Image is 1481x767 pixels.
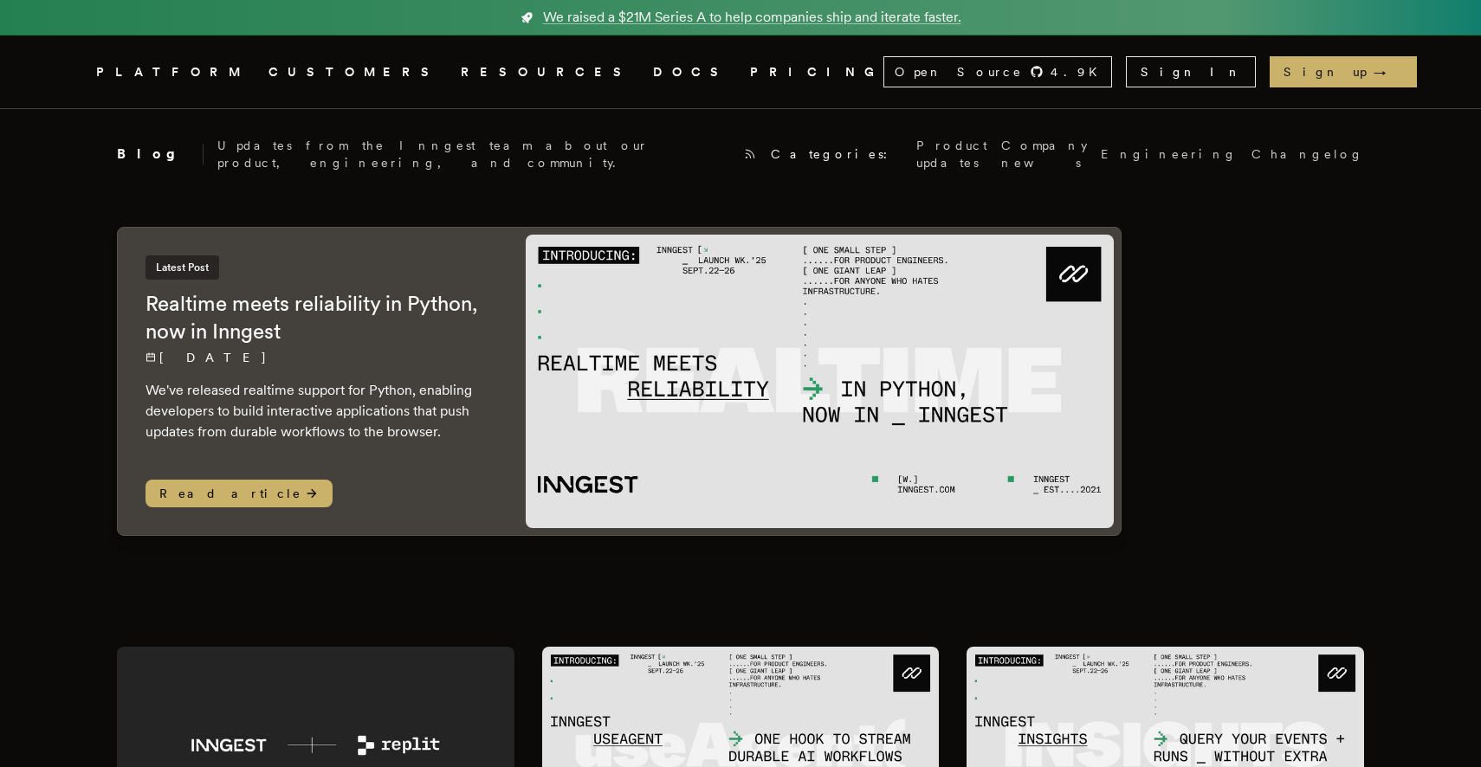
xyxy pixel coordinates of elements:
[1270,56,1417,87] a: Sign up
[916,137,987,171] a: Product updates
[895,63,1023,81] span: Open Source
[771,145,902,163] span: Categories:
[461,61,632,83] button: RESOURCES
[1001,137,1087,171] a: Company news
[526,235,1114,528] img: Featured image for Realtime meets reliability in Python, now in Inngest blog post
[543,7,961,28] span: We raised a $21M Series A to help companies ship and iterate faster.
[1374,63,1403,81] span: →
[268,61,440,83] a: CUSTOMERS
[96,61,248,83] button: PLATFORM
[1251,145,1364,163] a: Changelog
[146,380,491,442] p: We've released realtime support for Python, enabling developers to build interactive applications...
[1051,63,1108,81] span: 4.9 K
[146,290,491,345] h2: Realtime meets reliability in Python, now in Inngest
[48,35,1433,108] nav: Global
[146,480,333,507] span: Read article
[1101,145,1238,163] a: Engineering
[653,61,729,83] a: DOCS
[117,227,1122,536] a: Latest PostRealtime meets reliability in Python, now in Inngest[DATE] We've released realtime sup...
[750,61,883,83] a: PRICING
[146,349,491,366] p: [DATE]
[1126,56,1256,87] a: Sign In
[217,137,729,171] p: Updates from the Inngest team about our product, engineering, and community.
[146,255,219,280] span: Latest Post
[117,144,204,164] h2: Blog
